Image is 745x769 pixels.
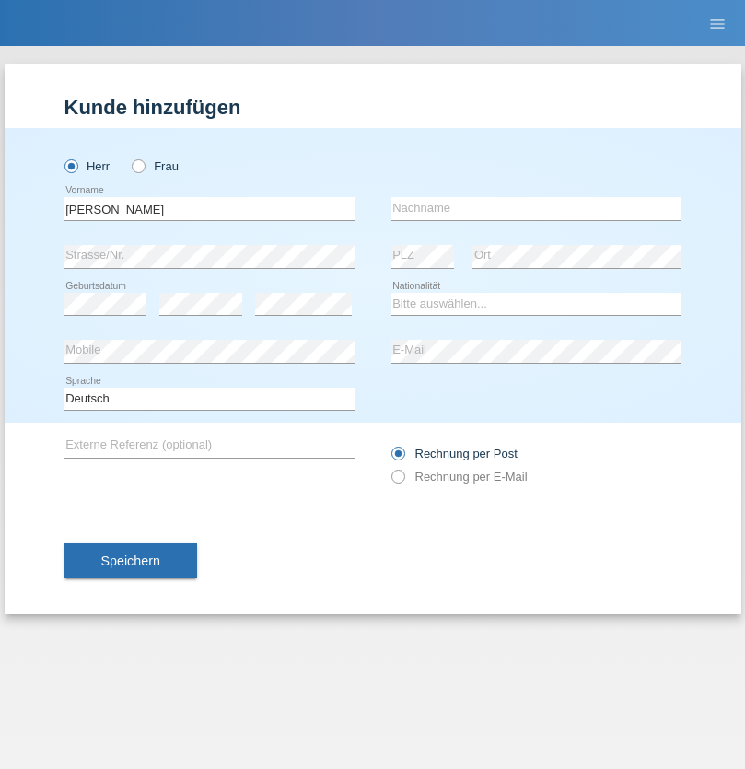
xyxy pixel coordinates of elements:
[391,470,528,484] label: Rechnung per E-Mail
[391,470,403,493] input: Rechnung per E-Mail
[391,447,403,470] input: Rechnung per Post
[64,159,76,171] input: Herr
[101,553,160,568] span: Speichern
[708,15,727,33] i: menu
[132,159,179,173] label: Frau
[64,543,197,578] button: Speichern
[132,159,144,171] input: Frau
[64,96,681,119] h1: Kunde hinzufügen
[699,17,736,29] a: menu
[64,159,111,173] label: Herr
[391,447,518,460] label: Rechnung per Post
